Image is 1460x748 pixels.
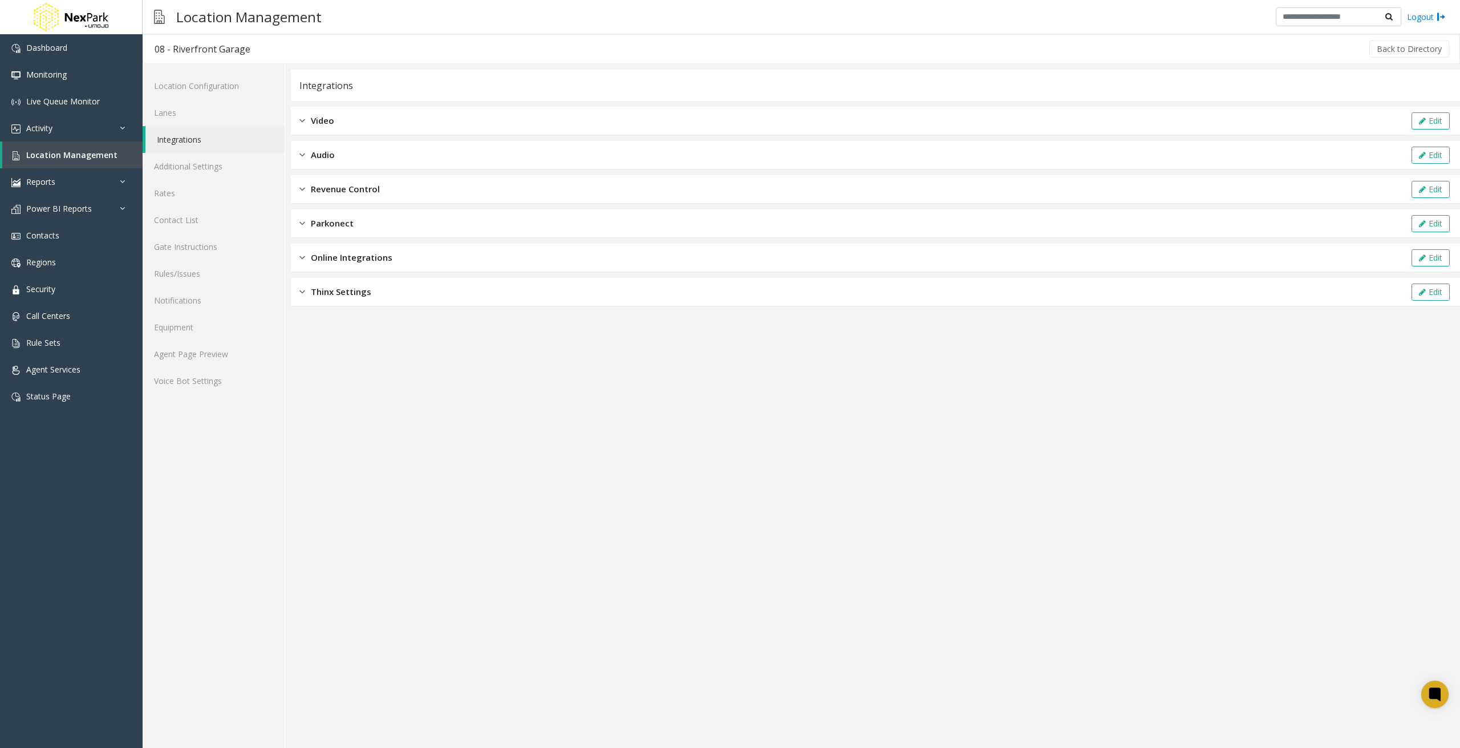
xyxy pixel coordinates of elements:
[1412,147,1450,164] button: Edit
[299,183,305,196] img: closed
[11,285,21,294] img: 'icon'
[26,257,56,268] span: Regions
[2,141,143,168] a: Location Management
[1412,249,1450,266] button: Edit
[311,183,380,196] span: Revenue Control
[11,178,21,187] img: 'icon'
[299,217,305,230] img: closed
[11,205,21,214] img: 'icon'
[26,230,59,241] span: Contacts
[26,310,70,321] span: Call Centers
[143,99,285,126] a: Lanes
[1412,215,1450,232] button: Edit
[311,251,392,264] span: Online Integrations
[11,312,21,321] img: 'icon'
[143,287,285,314] a: Notifications
[1412,181,1450,198] button: Edit
[1369,41,1449,58] button: Back to Directory
[299,114,305,127] img: closed
[155,42,250,56] div: 08 - Riverfront Garage
[26,123,52,134] span: Activity
[311,148,335,161] span: Audio
[143,260,285,287] a: Rules/Issues
[143,180,285,207] a: Rates
[143,367,285,394] a: Voice Bot Settings
[11,232,21,241] img: 'icon'
[26,176,55,187] span: Reports
[26,337,60,348] span: Rule Sets
[299,78,353,93] div: Integrations
[1437,11,1446,23] img: logout
[11,98,21,107] img: 'icon'
[11,366,21,375] img: 'icon'
[143,207,285,233] a: Contact List
[1407,11,1446,23] a: Logout
[311,217,354,230] span: Parkonect
[26,96,100,107] span: Live Queue Monitor
[299,285,305,298] img: closed
[11,393,21,402] img: 'icon'
[143,72,285,99] a: Location Configuration
[26,284,55,294] span: Security
[311,285,371,298] span: Thinx Settings
[11,71,21,80] img: 'icon'
[26,42,67,53] span: Dashboard
[311,114,334,127] span: Video
[154,3,165,31] img: pageIcon
[26,391,71,402] span: Status Page
[299,148,305,161] img: closed
[145,126,285,153] a: Integrations
[143,314,285,341] a: Equipment
[299,251,305,264] img: closed
[11,339,21,348] img: 'icon'
[26,149,117,160] span: Location Management
[171,3,327,31] h3: Location Management
[11,124,21,134] img: 'icon'
[143,341,285,367] a: Agent Page Preview
[1412,284,1450,301] button: Edit
[143,233,285,260] a: Gate Instructions
[26,203,92,214] span: Power BI Reports
[26,364,80,375] span: Agent Services
[11,151,21,160] img: 'icon'
[11,44,21,53] img: 'icon'
[143,153,285,180] a: Additional Settings
[11,258,21,268] img: 'icon'
[1412,112,1450,130] button: Edit
[26,69,67,80] span: Monitoring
